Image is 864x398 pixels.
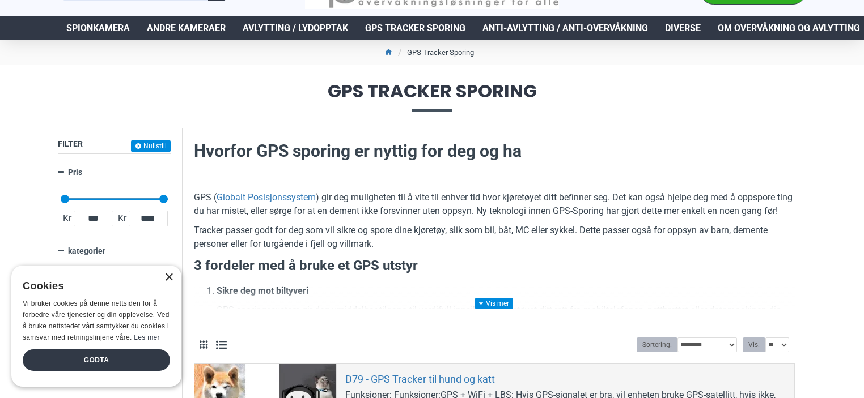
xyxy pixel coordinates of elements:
a: GPS Tracker Sporing [357,16,474,40]
span: Anti-avlytting / Anti-overvåkning [482,22,648,35]
a: D79 - GPS Tracker til hund og katt [345,373,495,386]
strong: Sikre deg mot biltyveri [217,285,308,296]
div: Godta [23,349,170,371]
label: Vis: [743,337,765,352]
p: GPS ( ) gir deg muligheten til å vite til enhver tid hvor kjøretøyet ditt befinner seg. Det kan o... [194,191,795,218]
span: Vi bruker cookies på denne nettsiden for å forbedre våre tjenester og din opplevelse. Ved å bruke... [23,299,170,341]
span: Kr [61,212,74,225]
span: Andre kameraer [147,22,226,35]
span: GPS Tracker Sporing [58,82,806,111]
a: Globalt Posisjonssystem [217,191,316,204]
label: Sortering: [637,337,677,352]
p: GPS sporingssystem gir deg umiddelbar tilgang til verdifull innsikt om kjøretøyet ditt rett fra m... [217,303,795,344]
a: Avlytting / Lydopptak [234,16,357,40]
a: Pris [58,162,171,182]
a: Anti-avlytting / Anti-overvåkning [474,16,657,40]
span: Spionkamera [66,22,130,35]
a: Les mer, opens a new window [134,333,159,341]
span: Filter [58,139,83,148]
span: Kr [116,212,129,225]
span: Avlytting / Lydopptak [243,22,348,35]
span: Diverse [665,22,701,35]
a: Andre kameraer [138,16,234,40]
div: Close [164,273,173,282]
p: Tracker passer godt for deg som vil sikre og spore dine kjøretøy, slik som bil, båt, MC eller syk... [194,224,795,251]
span: GPS Tracker Sporing [365,22,465,35]
div: Cookies [23,274,163,298]
button: Nullstill [131,140,171,152]
h2: Hvorfor GPS sporing er nyttig for deg og ha [194,139,795,163]
a: Spionkamera [58,16,138,40]
a: kategorier [58,241,171,261]
span: Om overvåkning og avlytting [718,22,860,35]
a: Diverse [657,16,709,40]
h3: 3 fordeler med å bruke et GPS utstyr [194,256,795,276]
